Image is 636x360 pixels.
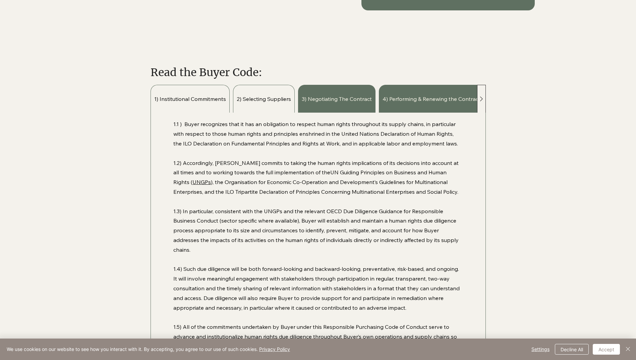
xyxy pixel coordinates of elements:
h2: Read the Buyer Code: [151,65,414,80]
span: Settings [531,344,550,354]
a: Privacy Policy [259,346,290,352]
span: 1) Institutional Commitments [154,95,226,103]
button: Close [624,344,632,355]
span: We use cookies on our website to see how you interact with it. By accepting, you agree to our use... [7,346,290,352]
p: 1.2) Accordingly, [PERSON_NAME] commits to taking the human rights implications of its decisions ... [173,158,462,197]
a: UNGPs [192,179,211,185]
p: 1.4) Such due diligence will be both forward-looking and backward-looking, preventative, risk-bas... [173,264,462,312]
p: 1.1 ) Buyer recognizes that it has an obligation to respect human rights throughout its supply ch... [173,119,462,148]
span: 4) Performing & Renewing the Contract [383,95,480,103]
img: Close [624,345,632,353]
p: 1.3) In particular, consistent with the UNGPs and the relevant OECD Due Diligence Guidance for Re... [173,206,462,255]
button: Decline All [555,344,589,355]
span: 3) Negotiating The Contract [302,95,372,103]
button: Accept [593,344,620,355]
p: 1.5) All of the commitments undertaken by Buyer under this Responsible Purchasing Code of Conduct... [173,322,462,351]
span: 2) Selecting Suppliers [237,95,291,103]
